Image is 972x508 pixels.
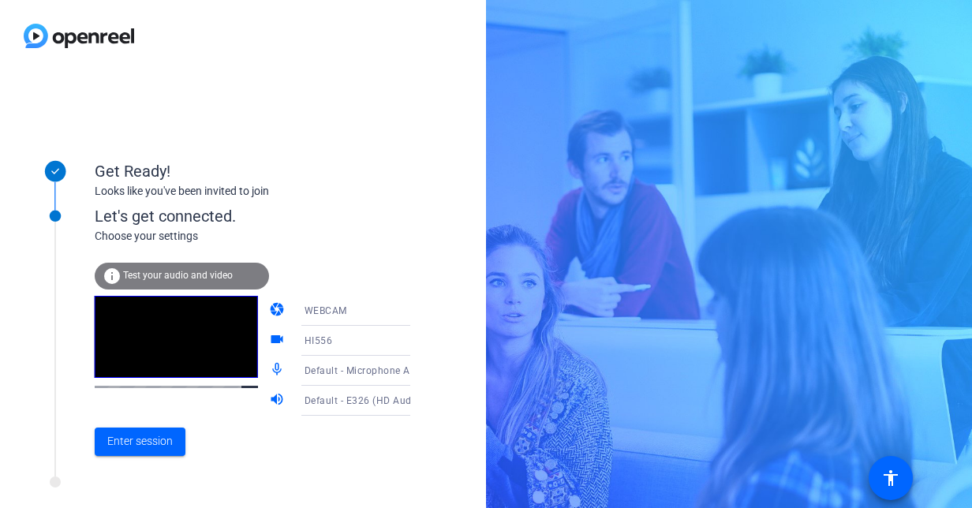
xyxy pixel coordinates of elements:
[881,469,900,487] mat-icon: accessibility
[269,391,288,410] mat-icon: volume_up
[305,335,333,346] span: HI556
[107,433,173,450] span: Enter session
[103,267,121,286] mat-icon: info
[95,183,410,200] div: Looks like you've been invited to join
[269,361,288,380] mat-icon: mic_none
[305,364,515,376] span: Default - Microphone Array (Realtek(R) Audio)
[269,301,288,320] mat-icon: camera
[95,228,443,245] div: Choose your settings
[95,159,410,183] div: Get Ready!
[95,204,443,228] div: Let's get connected.
[95,428,185,456] button: Enter session
[305,305,347,316] span: WEBCAM
[269,331,288,350] mat-icon: videocam
[305,394,536,406] span: Default - E326 (HD Audio Driver for Display Audio)
[123,270,233,281] span: Test your audio and video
